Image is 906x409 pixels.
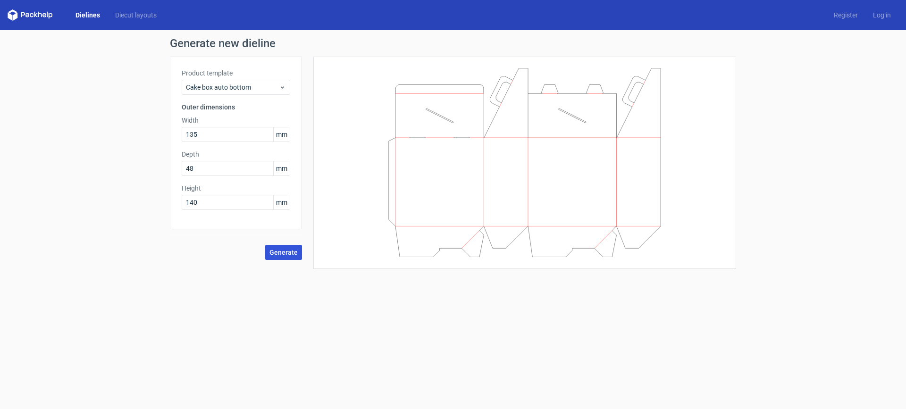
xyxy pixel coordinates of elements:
[269,249,298,256] span: Generate
[186,83,279,92] span: Cake box auto bottom
[273,127,290,142] span: mm
[182,68,290,78] label: Product template
[265,245,302,260] button: Generate
[273,161,290,175] span: mm
[273,195,290,209] span: mm
[108,10,164,20] a: Diecut layouts
[826,10,865,20] a: Register
[182,116,290,125] label: Width
[68,10,108,20] a: Dielines
[182,150,290,159] label: Depth
[170,38,736,49] h1: Generate new dieline
[182,102,290,112] h3: Outer dimensions
[865,10,898,20] a: Log in
[182,184,290,193] label: Height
